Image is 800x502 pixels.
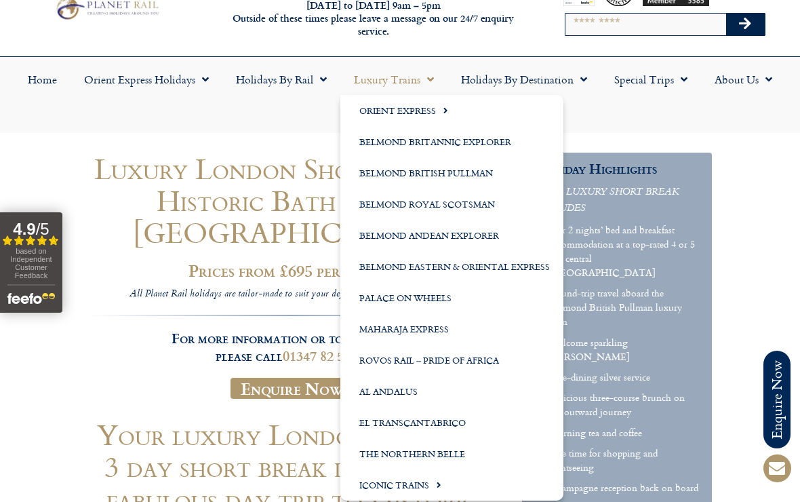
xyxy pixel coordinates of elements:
a: Luxury Trains [340,64,447,95]
a: About Us [701,64,786,95]
a: Al Andalus [340,376,563,407]
a: Belmond British Pullman [340,157,563,189]
ul: Luxury Trains [340,95,563,501]
a: Home [14,64,71,95]
a: Belmond Andean Explorer [340,220,563,251]
a: Belmond Britannic Explorer [340,126,563,157]
a: El Transcantabrico [340,407,563,438]
a: Maharaja Express [340,313,563,345]
a: Belmond Eastern & Oriental Express [340,251,563,282]
nav: Menu [7,64,793,126]
a: The Northern Belle [340,438,563,469]
a: Belmond Royal Scotsman [340,189,563,220]
a: Iconic Trains [340,469,563,501]
a: Holidays by Destination [447,64,601,95]
a: Palace on Wheels [340,282,563,313]
a: Orient Express [340,95,563,126]
a: Holidays by Rail [222,64,340,95]
a: Rovos Rail – Pride of Africa [340,345,563,376]
button: Search [726,14,765,35]
a: Orient Express Holidays [71,64,222,95]
a: Special Trips [601,64,701,95]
